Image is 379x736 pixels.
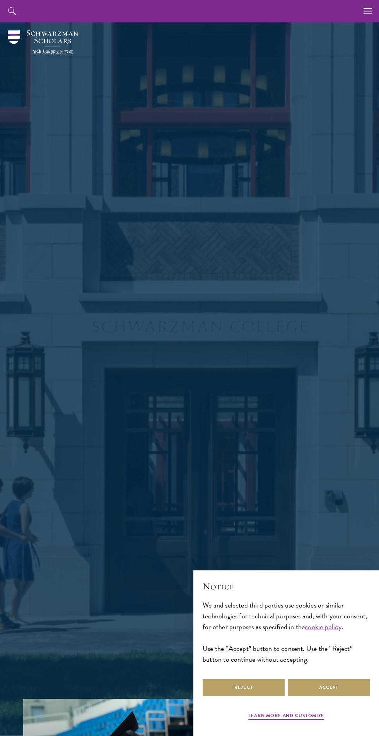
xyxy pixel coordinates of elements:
h2: Notice [203,580,370,593]
img: Schwarzman Scholars [8,30,79,54]
button: Accept [288,679,370,696]
button: Learn more and customize [248,712,324,721]
a: cookie policy [305,621,341,632]
button: Reject [203,679,285,696]
div: We and selected third parties use cookies or similar technologies for technical purposes and, wit... [203,600,370,665]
